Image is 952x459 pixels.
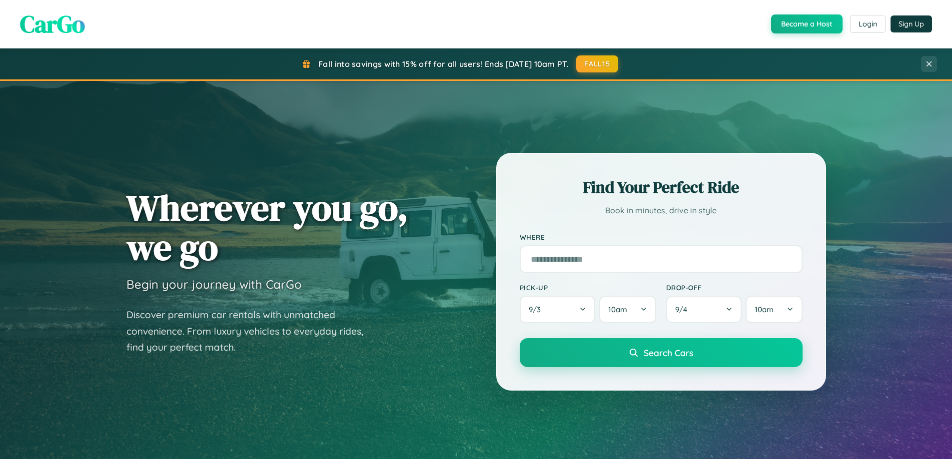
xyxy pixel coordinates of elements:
[755,305,774,314] span: 10am
[771,14,843,33] button: Become a Host
[666,296,742,323] button: 9/4
[520,176,803,198] h2: Find Your Perfect Ride
[520,338,803,367] button: Search Cars
[126,277,302,292] h3: Begin your journey with CarGo
[520,233,803,241] label: Where
[529,305,546,314] span: 9 / 3
[520,283,656,292] label: Pick-up
[520,296,596,323] button: 9/3
[576,55,618,72] button: FALL15
[318,59,569,69] span: Fall into savings with 15% off for all users! Ends [DATE] 10am PT.
[599,296,656,323] button: 10am
[520,203,803,218] p: Book in minutes, drive in style
[20,7,85,40] span: CarGo
[644,347,693,358] span: Search Cars
[675,305,692,314] span: 9 / 4
[850,15,886,33] button: Login
[746,296,802,323] button: 10am
[666,283,803,292] label: Drop-off
[608,305,627,314] span: 10am
[126,307,376,356] p: Discover premium car rentals with unmatched convenience. From luxury vehicles to everyday rides, ...
[891,15,932,32] button: Sign Up
[126,188,408,267] h1: Wherever you go, we go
